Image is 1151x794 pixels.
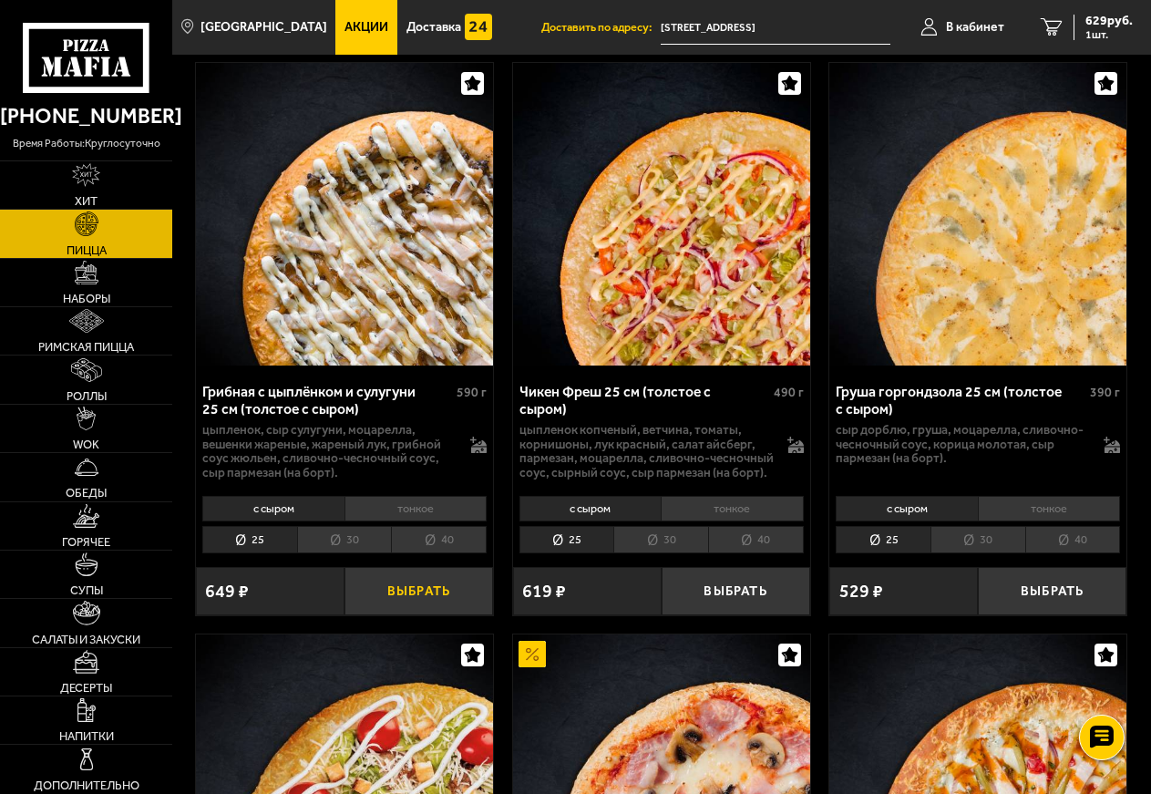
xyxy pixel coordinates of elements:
span: 649 ₽ [205,583,249,601]
button: Выбрать [344,567,493,614]
span: Роллы [67,390,107,402]
span: Наборы [63,293,110,304]
span: Пицца [67,244,107,256]
li: 30 [613,526,708,554]
span: 619 ₽ [522,583,566,601]
img: Акционный [519,641,546,668]
span: В кабинет [946,21,1004,34]
img: Чикен Фреш 25 см (толстое с сыром) [513,63,810,366]
p: цыпленок копченый, ветчина, томаты, корнишоны, лук красный, салат айсберг, пармезан, моцарелла, с... [519,423,776,480]
img: Груша горгондзола 25 см (толстое с сыром) [829,63,1126,366]
span: Горячее [62,536,110,548]
span: Салаты и закуски [32,634,140,645]
p: цыпленок, сыр сулугуни, моцарелла, вешенки жареные, жареный лук, грибной соус Жюльен, сливочно-че... [202,423,458,480]
div: Чикен Фреш 25 см (толстое с сыром) [519,384,769,418]
li: 40 [1025,526,1121,554]
li: 30 [297,526,392,554]
span: 1 шт. [1085,29,1133,40]
li: с сыром [202,496,344,521]
span: 529 ₽ [839,583,883,601]
div: Груша горгондзола 25 см (толстое с сыром) [836,384,1085,418]
span: Акции [344,21,388,34]
p: сыр дорблю, груша, моцарелла, сливочно-чесночный соус, корица молотая, сыр пармезан (на борт). [836,423,1092,466]
li: с сыром [519,496,662,521]
span: Десерты [60,682,112,694]
span: Сиреневый бульвар, 4к2, подъезд 1 [661,11,891,45]
li: с сыром [836,496,978,521]
span: 490 г [774,385,804,400]
li: 30 [930,526,1025,554]
span: Римская пицца [38,341,134,353]
span: Обеды [66,487,107,499]
button: Выбрать [978,567,1126,614]
li: 40 [708,526,804,554]
li: 25 [519,526,614,554]
span: WOK [73,438,99,450]
li: тонкое [661,496,804,521]
input: Ваш адрес доставки [661,11,891,45]
span: 590 г [457,385,487,400]
span: 390 г [1090,385,1120,400]
span: Доставить по адресу: [541,22,661,34]
span: 629 руб. [1085,15,1133,27]
li: 25 [836,526,930,554]
li: 25 [202,526,297,554]
img: Грибная с цыплёнком и сулугуни 25 см (толстое с сыром) [196,63,493,366]
button: Выбрать [662,567,810,614]
span: Хит [75,195,98,207]
span: Напитки [59,730,114,742]
img: 15daf4d41897b9f0e9f617042186c801.svg [465,14,492,41]
div: Грибная с цыплёнком и сулугуни 25 см (толстое с сыром) [202,384,452,418]
span: Супы [70,584,103,596]
span: Доставка [406,21,461,34]
span: [GEOGRAPHIC_DATA] [200,21,327,34]
span: Дополнительно [34,779,139,791]
li: тонкое [344,496,488,521]
li: тонкое [978,496,1121,521]
li: 40 [391,526,487,554]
